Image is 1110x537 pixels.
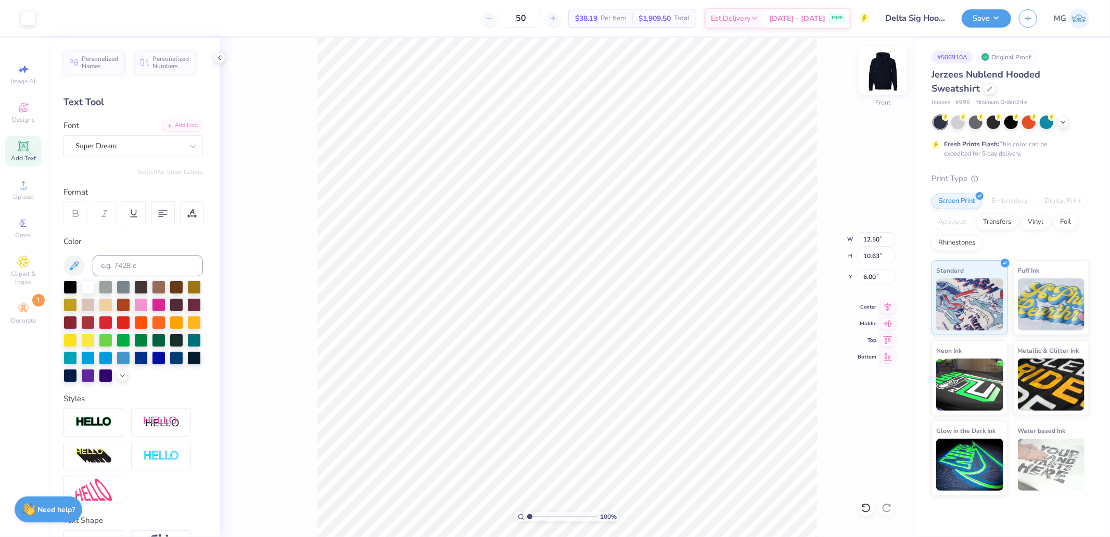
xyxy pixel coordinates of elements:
[936,425,996,436] span: Glow in the Dark Ink
[1018,359,1085,411] img: Metallic & Glitter Ink
[63,393,203,405] div: Styles
[1018,345,1079,356] span: Metallic & Glitter Ink
[1018,439,1085,491] img: Water based Ink
[1018,265,1040,276] span: Puff Ink
[75,448,112,465] img: 3d Illusion
[82,55,119,70] span: Personalized Names
[575,13,597,24] span: $38.19
[962,9,1011,28] button: Save
[63,515,203,527] div: Text Shape
[1054,8,1089,29] a: MG
[11,154,36,162] span: Add Text
[600,512,617,521] span: 100 %
[1069,8,1089,29] img: Michael Galon
[16,231,32,239] span: Greek
[858,303,876,311] span: Center
[143,416,180,429] img: Shadow
[932,194,982,209] div: Screen Print
[1018,278,1085,330] img: Puff Ink
[932,235,982,251] div: Rhinestones
[12,116,35,124] span: Designs
[876,98,891,108] div: Front
[63,95,203,109] div: Text Tool
[936,345,962,356] span: Neon Ink
[1038,194,1088,209] div: Digital Print
[601,13,626,24] span: Per Item
[936,439,1003,491] img: Glow in the Dark Ink
[769,13,825,24] span: [DATE] - [DATE]
[162,120,203,132] div: Add Font
[1053,214,1078,230] div: Foil
[11,316,36,325] span: Decorate
[932,98,950,107] span: Jerzees
[936,265,964,276] span: Standard
[63,236,203,248] div: Color
[936,359,1003,411] img: Neon Ink
[832,15,843,22] span: FREE
[858,353,876,361] span: Bottom
[639,13,671,24] span: $1,909.50
[11,77,36,85] span: Image AI
[13,193,34,201] span: Upload
[936,278,1003,330] img: Standard
[985,194,1035,209] div: Embroidery
[976,214,1018,230] div: Transfers
[858,337,876,344] span: Top
[32,294,45,306] span: 1
[932,50,973,63] div: # 506910A
[858,320,876,327] span: Middle
[152,55,189,70] span: Personalized Numbers
[138,168,203,176] button: Switch to Greek Letters
[862,50,904,92] img: Front
[38,505,75,515] strong: Need help?
[955,98,970,107] span: # 996
[978,50,1037,63] div: Original Proof
[75,416,112,428] img: Stroke
[63,120,79,132] label: Font
[975,98,1027,107] span: Minimum Order: 24 +
[1018,425,1066,436] span: Water based Ink
[5,270,42,286] span: Clipart & logos
[143,450,180,462] img: Negative Space
[944,140,999,148] strong: Fresh Prints Flash:
[932,214,973,230] div: Applique
[932,173,1089,185] div: Print Type
[93,255,203,276] input: e.g. 7428 c
[944,139,1072,158] div: This color can be expedited for 5 day delivery.
[1054,12,1066,24] span: MG
[1021,214,1050,230] div: Vinyl
[63,186,204,198] div: Format
[711,13,750,24] span: Est. Delivery
[877,8,954,29] input: Untitled Design
[501,9,541,28] input: – –
[674,13,690,24] span: Total
[932,68,1040,95] span: Jerzees Nublend Hooded Sweatshirt
[75,479,112,501] img: Free Distort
